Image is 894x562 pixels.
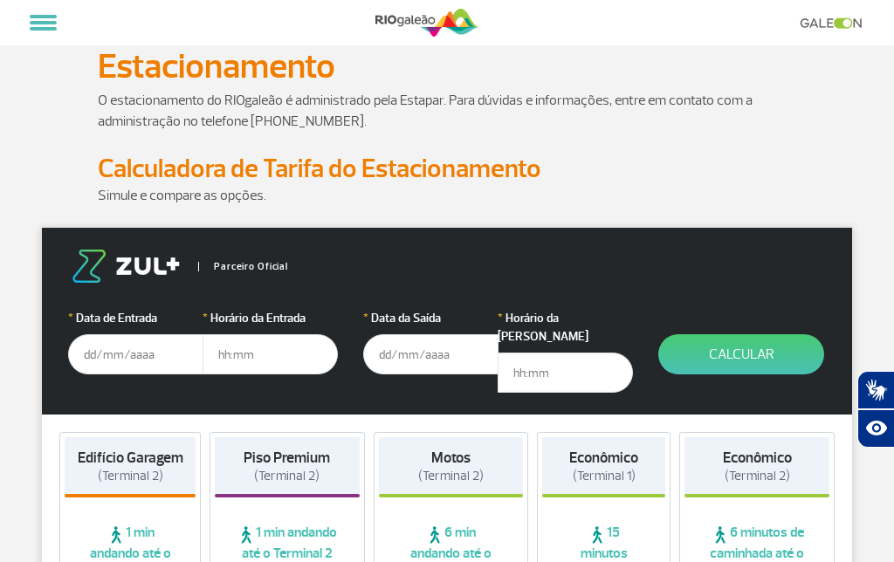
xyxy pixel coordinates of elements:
input: dd/mm/aaaa [363,334,499,374]
strong: Motos [431,449,471,467]
label: Horário da [PERSON_NAME] [498,309,633,346]
input: hh:mm [498,353,633,393]
span: (Terminal 2) [254,468,320,484]
img: logo-zul.png [68,250,183,283]
label: Data de Entrada [68,309,203,327]
div: Plugin de acessibilidade da Hand Talk. [857,371,894,448]
strong: Piso Premium [244,449,330,467]
strong: Edifício Garagem [78,449,183,467]
h1: Estacionamento [98,51,796,81]
span: 1 min andando até o Terminal 2 [215,524,360,562]
span: Parceiro Oficial [198,262,288,271]
input: hh:mm [203,334,338,374]
label: Horário da Entrada [203,309,338,327]
span: (Terminal 2) [98,468,163,484]
span: (Terminal 2) [418,468,484,484]
button: Calcular [658,334,824,374]
p: Simule e compare as opções. [98,185,796,206]
button: Abrir recursos assistivos. [857,409,894,448]
label: Data da Saída [363,309,499,327]
p: O estacionamento do RIOgaleão é administrado pela Estapar. Para dúvidas e informações, entre em c... [98,90,796,132]
strong: Econômico [569,449,638,467]
strong: Econômico [723,449,792,467]
h2: Calculadora de Tarifa do Estacionamento [98,153,796,185]
span: (Terminal 2) [725,468,790,484]
input: dd/mm/aaaa [68,334,203,374]
span: (Terminal 1) [573,468,636,484]
button: Abrir tradutor de língua de sinais. [857,371,894,409]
